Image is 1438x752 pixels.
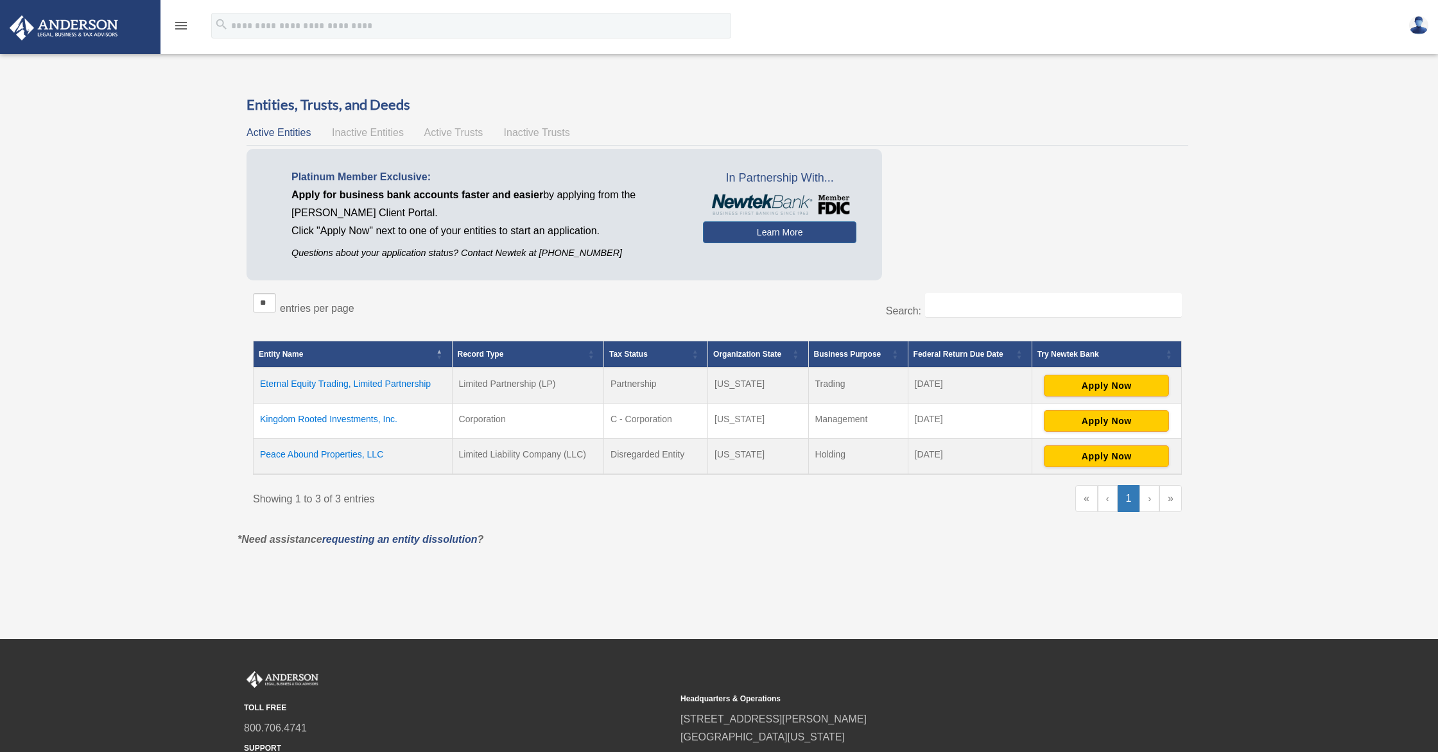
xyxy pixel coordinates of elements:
img: Anderson Advisors Platinum Portal [244,671,321,688]
button: Apply Now [1044,410,1169,432]
p: Platinum Member Exclusive: [291,168,684,186]
div: Showing 1 to 3 of 3 entries [253,485,708,508]
small: Headquarters & Operations [680,692,1108,706]
td: Limited Partnership (LP) [452,368,604,404]
small: TOLL FREE [244,701,671,715]
td: [DATE] [908,438,1032,474]
span: Entity Name [259,350,303,359]
td: Partnership [604,368,708,404]
em: *Need assistance ? [238,534,483,545]
td: [US_STATE] [708,438,809,474]
td: Disregarded Entity [604,438,708,474]
td: Limited Liability Company (LLC) [452,438,604,474]
a: requesting an entity dissolution [322,534,478,545]
td: Eternal Equity Trading, Limited Partnership [254,368,453,404]
td: Peace Abound Properties, LLC [254,438,453,474]
td: [DATE] [908,368,1032,404]
span: Federal Return Due Date [914,350,1003,359]
p: Questions about your application status? Contact Newtek at [PHONE_NUMBER] [291,245,684,261]
td: [US_STATE] [708,368,809,404]
p: Click "Apply Now" next to one of your entities to start an application. [291,222,684,240]
a: [GEOGRAPHIC_DATA][US_STATE] [680,731,845,742]
th: Organization State: Activate to sort [708,341,809,368]
img: NewtekBankLogoSM.png [709,194,850,215]
th: Tax Status: Activate to sort [604,341,708,368]
span: Active Entities [247,127,311,138]
td: Corporation [452,403,604,438]
a: Last [1159,485,1182,512]
a: First [1075,485,1098,512]
td: Trading [808,368,908,404]
th: Try Newtek Bank : Activate to sort [1032,341,1181,368]
td: C - Corporation [604,403,708,438]
span: In Partnership With... [703,168,856,189]
span: Business Purpose [814,350,881,359]
a: 1 [1118,485,1140,512]
button: Apply Now [1044,445,1169,467]
span: Record Type [458,350,504,359]
span: Tax Status [609,350,648,359]
h3: Entities, Trusts, and Deeds [247,95,1188,115]
td: [DATE] [908,403,1032,438]
td: [US_STATE] [708,403,809,438]
a: Learn More [703,221,856,243]
span: Inactive Trusts [504,127,570,138]
a: Previous [1098,485,1118,512]
a: 800.706.4741 [244,722,307,733]
th: Federal Return Due Date: Activate to sort [908,341,1032,368]
div: Try Newtek Bank [1037,346,1162,362]
th: Record Type: Activate to sort [452,341,604,368]
td: Management [808,403,908,438]
span: Apply for business bank accounts faster and easier [291,189,543,200]
button: Apply Now [1044,375,1169,397]
img: Anderson Advisors Platinum Portal [6,15,122,40]
p: by applying from the [PERSON_NAME] Client Portal. [291,186,684,222]
span: Active Trusts [424,127,483,138]
td: Holding [808,438,908,474]
label: entries per page [280,303,354,314]
img: User Pic [1409,16,1428,35]
span: Inactive Entities [332,127,404,138]
a: Next [1139,485,1159,512]
th: Business Purpose: Activate to sort [808,341,908,368]
span: Organization State [713,350,781,359]
i: menu [173,18,189,33]
i: search [214,17,229,31]
a: menu [173,22,189,33]
label: Search: [886,305,921,316]
td: Kingdom Rooted Investments, Inc. [254,403,453,438]
a: [STREET_ADDRESS][PERSON_NAME] [680,714,867,724]
th: Entity Name: Activate to invert sorting [254,341,453,368]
